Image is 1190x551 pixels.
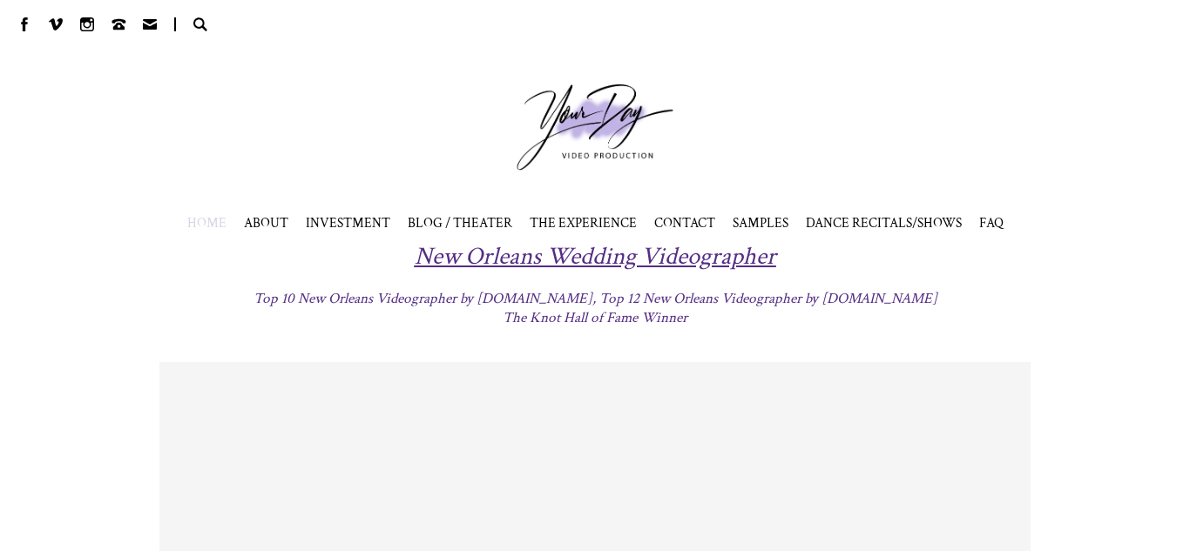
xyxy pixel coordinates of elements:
[979,214,1004,232] a: FAQ
[530,214,637,232] a: THE EXPERIENCE
[733,214,788,232] span: SAMPLES
[254,289,937,308] span: Top 10 New Orleans Videographer by [DOMAIN_NAME], Top 12 New Orleans Videographer by [DOMAIN_NAME]
[503,308,687,327] span: The Knot Hall of Fame Winner
[306,214,390,232] a: INVESTMENT
[244,214,288,232] a: ABOUT
[408,214,512,232] a: BLOG / THEATER
[654,214,715,232] a: CONTACT
[490,57,700,197] a: Your Day Production Logo
[415,240,776,272] span: New Orleans Wedding Videographer
[187,214,227,232] a: HOME
[806,214,962,232] span: DANCE RECITALS/SHOWS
